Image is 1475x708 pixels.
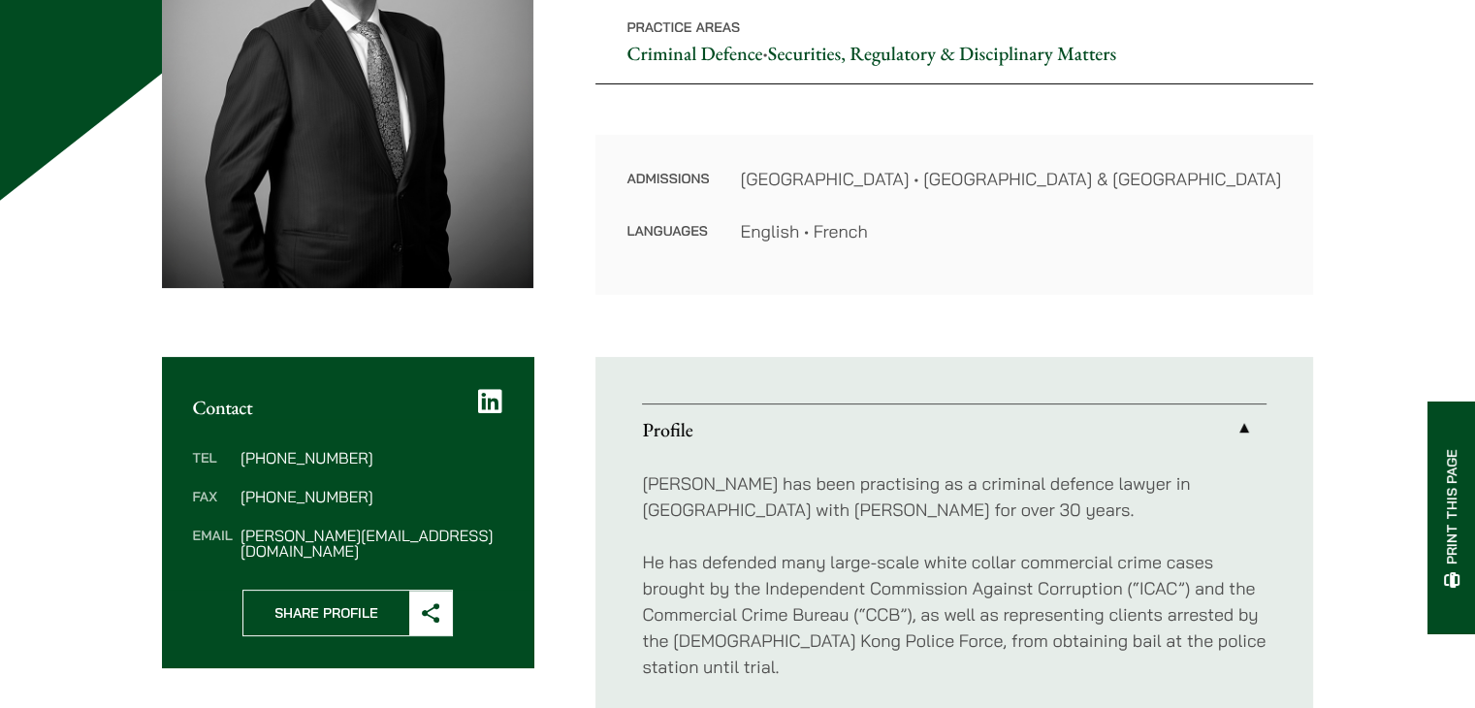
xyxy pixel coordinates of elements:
[193,528,233,559] dt: Email
[242,590,453,636] button: Share Profile
[243,591,409,635] span: Share Profile
[740,166,1282,192] dd: [GEOGRAPHIC_DATA] • [GEOGRAPHIC_DATA] & [GEOGRAPHIC_DATA]
[240,489,502,504] dd: [PHONE_NUMBER]
[626,18,740,36] span: Practice Areas
[193,396,503,419] h2: Contact
[626,166,709,218] dt: Admissions
[768,41,1116,66] a: Securities, Regulatory & Disciplinary Matters
[642,470,1267,523] p: [PERSON_NAME] has been practising as a criminal defence lawyer in [GEOGRAPHIC_DATA] with [PERSON_...
[642,549,1267,680] p: He has defended many large-scale white collar commercial crime cases brought by the Independent C...
[193,450,233,489] dt: Tel
[240,528,502,559] dd: [PERSON_NAME][EMAIL_ADDRESS][DOMAIN_NAME]
[478,388,502,415] a: LinkedIn
[740,218,1282,244] dd: English • French
[626,41,762,66] a: Criminal Defence
[193,489,233,528] dt: Fax
[642,404,1267,455] a: Profile
[626,218,709,244] dt: Languages
[240,450,502,466] dd: [PHONE_NUMBER]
